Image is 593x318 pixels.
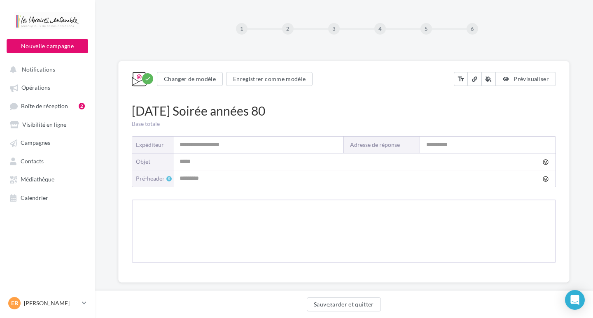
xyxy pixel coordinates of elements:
[145,76,151,82] i: check
[21,194,48,201] span: Calendrier
[7,295,88,311] a: EB [PERSON_NAME]
[11,299,18,307] span: EB
[136,174,173,183] div: Pré-header
[328,23,340,35] div: 3
[344,137,420,153] label: Adresse de réponse
[21,176,54,183] span: Médiathèque
[542,159,549,165] i: tag_faces
[5,98,90,114] a: Boîte de réception2
[454,72,468,86] button: text_fields
[132,102,556,120] div: [DATE] Soirée années 80
[467,23,478,35] div: 6
[236,23,247,35] div: 1
[457,75,465,83] i: text_fields
[24,299,79,307] p: [PERSON_NAME]
[420,23,432,35] div: 5
[5,135,90,150] a: Campagnes
[79,103,85,109] div: 2
[307,297,381,311] button: Sauvegarder et quitter
[132,120,556,128] div: Base totale
[5,153,90,168] a: Contacts
[5,62,86,77] button: Notifications
[5,80,90,95] a: Opérations
[374,23,386,35] div: 4
[514,75,549,82] span: Prévisualiser
[21,158,44,165] span: Contacts
[282,23,294,35] div: 2
[157,72,223,86] button: Changer de modèle
[21,139,50,146] span: Campagnes
[21,102,68,109] span: Boîte de réception
[136,158,167,166] div: objet
[536,153,555,170] button: tag_faces
[22,121,66,128] span: Visibilité en ligne
[496,72,556,86] button: Prévisualiser
[5,172,90,186] a: Médiathèque
[7,39,88,53] button: Nouvelle campagne
[226,72,313,86] button: Enregistrer comme modèle
[5,117,90,132] a: Visibilité en ligne
[536,170,555,187] button: tag_faces
[132,200,556,263] iframe: Something wrong...
[565,290,585,310] div: Open Intercom Messenger
[5,190,90,205] a: Calendrier
[136,141,167,149] div: Expéditeur
[142,73,153,84] div: Modifications enregistrées
[21,84,50,91] span: Opérations
[542,176,549,182] i: tag_faces
[22,66,55,73] span: Notifications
